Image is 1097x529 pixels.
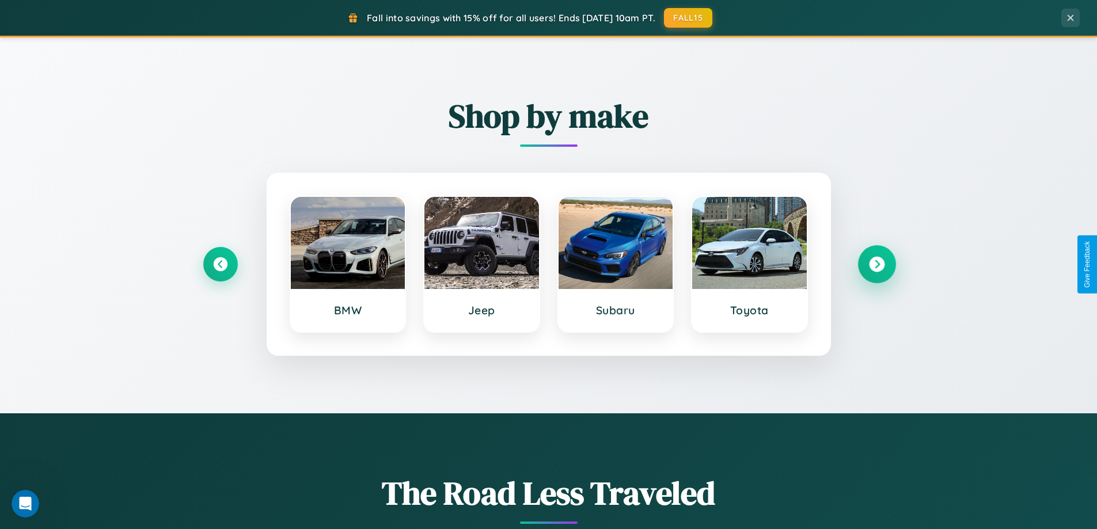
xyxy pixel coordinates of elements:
[367,12,655,24] span: Fall into savings with 15% off for all users! Ends [DATE] 10am PT.
[704,303,795,317] h3: Toyota
[570,303,662,317] h3: Subaru
[302,303,394,317] h3: BMW
[1083,241,1091,288] div: Give Feedback
[203,94,894,138] h2: Shop by make
[664,8,712,28] button: FALL15
[12,490,39,517] iframe: Intercom live chat
[203,471,894,515] h1: The Road Less Traveled
[436,303,527,317] h3: Jeep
